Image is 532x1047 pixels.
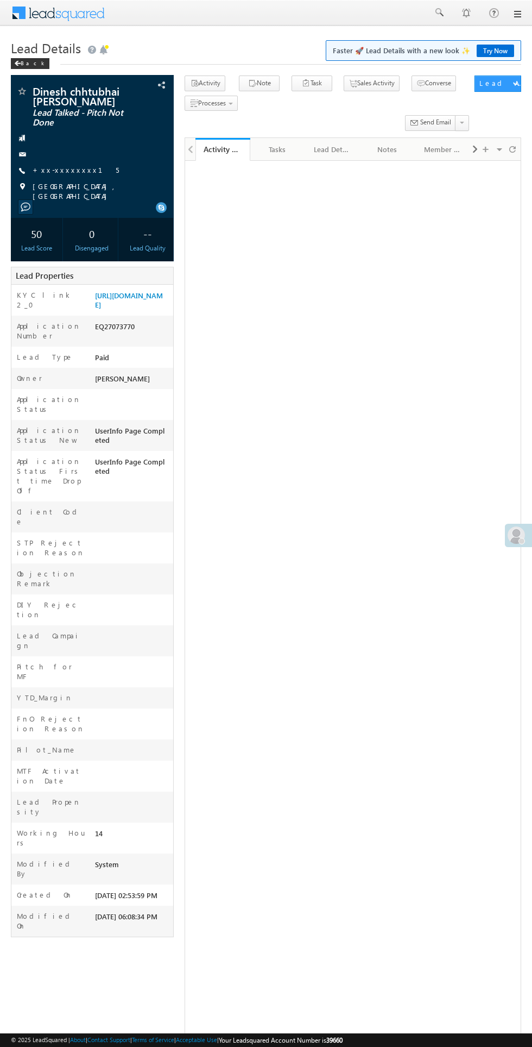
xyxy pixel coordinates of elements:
div: 14 [92,828,173,843]
span: [GEOGRAPHIC_DATA], [GEOGRAPHIC_DATA] [33,181,162,201]
label: Created On [17,890,73,900]
label: Lead Propensity [17,797,85,817]
div: 0 [69,223,115,243]
label: Application Status New [17,425,85,445]
a: About [70,1036,86,1043]
label: Modified By [17,859,85,879]
a: [URL][DOMAIN_NAME] [95,291,163,309]
label: Application Status First time Drop Off [17,456,85,496]
span: Send Email [420,117,451,127]
div: Back [11,58,49,69]
label: DIY Rejection [17,600,85,619]
div: UserInfo Page Completed [92,456,173,481]
div: [DATE] 02:53:59 PM [92,890,173,905]
button: Converse [411,76,456,91]
a: Contact Support [87,1036,130,1043]
button: Activity [185,76,225,91]
label: Pilot_Name [17,745,77,755]
div: Notes [369,143,406,156]
a: Member Of Lists [415,138,470,161]
a: Lead Details [305,138,360,161]
span: [PERSON_NAME] [95,374,150,383]
a: Notes [360,138,415,161]
div: Lead Score [14,243,60,253]
span: 39660 [326,1036,343,1044]
label: Lead Campaign [17,631,85,650]
li: Member of Lists [415,138,470,160]
label: Lead Type [17,352,73,362]
button: Sales Activity [344,76,400,91]
span: Lead Properties [16,270,73,281]
a: Try Now [477,45,514,57]
div: -- [124,223,170,243]
label: KYC link 2_0 [17,290,85,310]
div: EQ27073770 [92,321,173,336]
label: Owner [17,373,42,383]
div: Member Of Lists [424,143,460,156]
div: UserInfo Page Completed [92,425,173,450]
span: Processes [198,99,226,107]
button: Send Email [405,115,456,131]
label: Working Hours [17,828,85,848]
span: Dinesh chhtubhai [PERSON_NAME] [33,86,131,105]
button: Task [292,76,332,91]
label: STP Rejection Reason [17,538,85,557]
label: Client Code [17,507,85,526]
span: Lead Details [11,39,81,57]
label: Pitch for MF [17,662,85,681]
li: Activity History [195,138,250,160]
a: Back [11,58,55,67]
div: Disengaged [69,243,115,253]
div: Paid [92,352,173,367]
span: Your Leadsquared Account Number is [219,1036,343,1044]
button: Processes [185,96,238,111]
div: Tasks [259,143,295,156]
label: MTF Activation Date [17,766,85,786]
a: Acceptable Use [176,1036,217,1043]
label: Modified On [17,911,85,931]
button: Lead Actions [474,76,521,92]
label: Application Status [17,394,85,414]
a: +xx-xxxxxxxx15 [33,165,119,174]
div: [DATE] 06:08:34 PM [92,911,173,926]
a: Tasks [250,138,305,161]
label: FnO Rejection Reason [17,714,85,733]
div: 50 [14,223,60,243]
div: Activity History [204,144,242,154]
label: Objection Remark [17,569,85,588]
span: © 2025 LeadSquared | | | | | [11,1035,343,1045]
a: Activity History [195,138,250,161]
a: Terms of Service [132,1036,174,1043]
div: Lead Details [314,143,350,156]
button: Note [239,76,280,91]
label: Application Number [17,321,85,341]
label: YTD_Margin [17,693,73,703]
div: System [92,859,173,874]
li: Lead Details [305,138,360,160]
div: Lead Quality [124,243,170,253]
span: Lead Talked - Pitch Not Done [33,108,131,127]
span: Faster 🚀 Lead Details with a new look ✨ [333,45,514,56]
div: Lead Actions [479,78,525,88]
